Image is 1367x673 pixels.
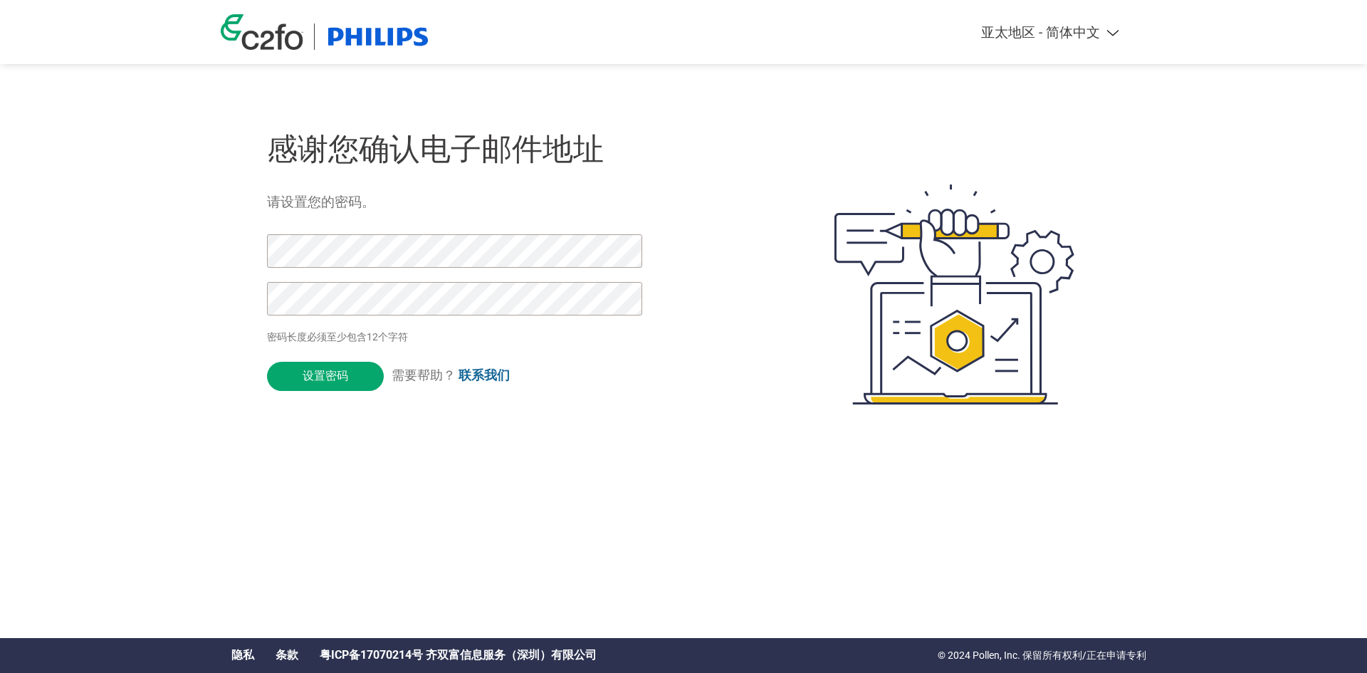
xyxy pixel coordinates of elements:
a: 粤ICP备17070214号 齐双富信息服务（深圳）有限公司 [320,648,597,663]
img: Philips [325,24,431,50]
h1: 感谢您确认电子邮件地址 [267,126,767,172]
h5: 请设置您的密码。 [267,193,767,212]
img: c2fo logo [221,14,303,50]
p: 密码长度必须至少包含12个字符 [267,330,647,345]
span: 需要帮助？ [392,367,510,384]
input: 设置密码 [267,362,384,391]
a: 联系我们 [459,368,510,382]
a: 隐私 [231,648,254,663]
img: create-password [809,106,1101,484]
p: © 2024 Pollen, Inc. 保留所有权利/正在申请专利 [938,648,1146,663]
a: 条款 [276,648,298,663]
